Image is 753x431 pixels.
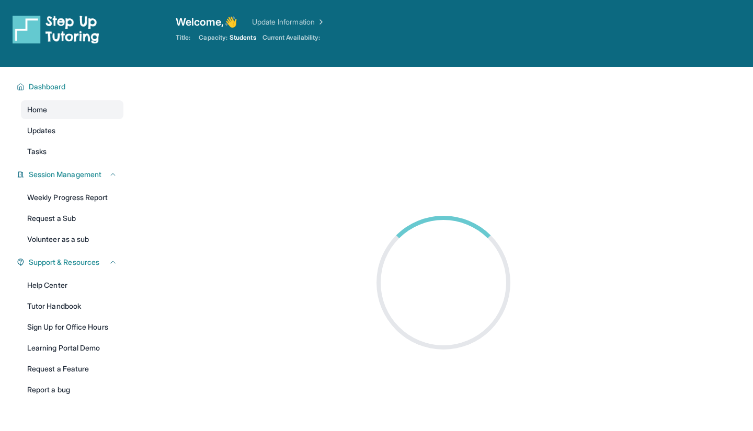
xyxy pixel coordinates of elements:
[230,33,256,42] span: Students
[21,230,123,249] a: Volunteer as a sub
[199,33,227,42] span: Capacity:
[21,380,123,399] a: Report a bug
[21,297,123,316] a: Tutor Handbook
[176,15,237,29] span: Welcome, 👋
[21,142,123,161] a: Tasks
[21,100,123,119] a: Home
[315,17,325,27] img: Chevron Right
[29,169,101,180] span: Session Management
[29,81,66,92] span: Dashboard
[29,257,99,267] span: Support & Resources
[252,17,325,27] a: Update Information
[27,125,56,136] span: Updates
[13,15,99,44] img: logo
[21,339,123,357] a: Learning Portal Demo
[25,169,117,180] button: Session Management
[263,33,320,42] span: Current Availability:
[21,188,123,207] a: Weekly Progress Report
[27,146,47,157] span: Tasks
[176,33,190,42] span: Title:
[21,318,123,336] a: Sign Up for Office Hours
[21,121,123,140] a: Updates
[25,81,117,92] button: Dashboard
[27,104,47,115] span: Home
[21,359,123,378] a: Request a Feature
[25,257,117,267] button: Support & Resources
[21,276,123,295] a: Help Center
[21,209,123,228] a: Request a Sub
